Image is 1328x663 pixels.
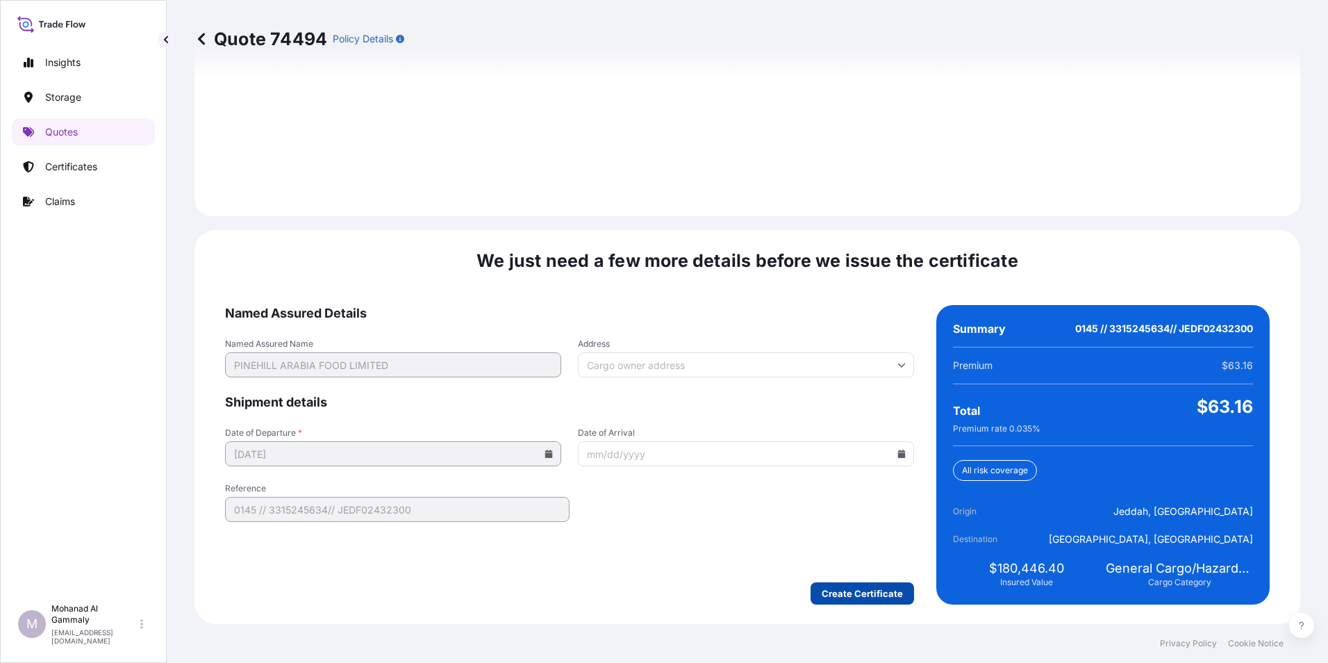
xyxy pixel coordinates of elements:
span: We just need a few more details before we issue the certificate [476,249,1018,272]
span: Cargo Category [1148,577,1211,588]
span: 0145 // 3315245634// JEDF02432300 [1075,322,1253,336]
span: Reference [225,483,570,494]
a: Quotes [12,118,155,146]
input: mm/dd/yyyy [225,441,561,466]
span: Destination [953,532,1031,546]
span: Summary [953,322,1006,336]
span: [GEOGRAPHIC_DATA], [GEOGRAPHIC_DATA] [1049,532,1253,546]
span: Date of Departure [225,427,561,439]
p: Quote 74494 [194,28,327,50]
span: $63.16 [1222,359,1253,373]
span: Date of Arrival [578,427,914,439]
span: Total [953,404,980,418]
span: M [26,617,38,631]
input: Cargo owner address [578,352,914,377]
span: $63.16 [1197,395,1253,418]
span: Address [578,338,914,350]
p: Insights [45,56,81,69]
span: Insured Value [1000,577,1053,588]
a: Privacy Policy [1160,638,1217,649]
a: Storage [12,83,155,111]
a: Claims [12,188,155,215]
a: Cookie Notice [1228,638,1284,649]
p: Storage [45,90,81,104]
span: Premium [953,359,993,373]
p: [EMAIL_ADDRESS][DOMAIN_NAME] [51,628,138,645]
span: Premium rate 0.035 % [953,423,1040,434]
span: Shipment details [225,394,914,411]
span: Named Assured Details [225,305,914,322]
p: Policy Details [333,32,393,46]
input: Your internal reference [225,497,570,522]
p: Quotes [45,125,78,139]
span: Origin [953,505,1031,518]
p: Certificates [45,160,97,174]
a: Insights [12,49,155,76]
p: Claims [45,195,75,208]
button: Create Certificate [811,582,914,605]
p: Mohanad Al Gammaly [51,603,138,625]
a: Certificates [12,153,155,181]
div: All risk coverage [953,460,1037,481]
span: General Cargo/Hazardous Material [1106,560,1253,577]
input: mm/dd/yyyy [578,441,914,466]
span: Jeddah, [GEOGRAPHIC_DATA] [1113,505,1253,518]
p: Create Certificate [822,587,903,600]
span: Named Assured Name [225,338,561,350]
span: $180,446.40 [989,560,1064,577]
